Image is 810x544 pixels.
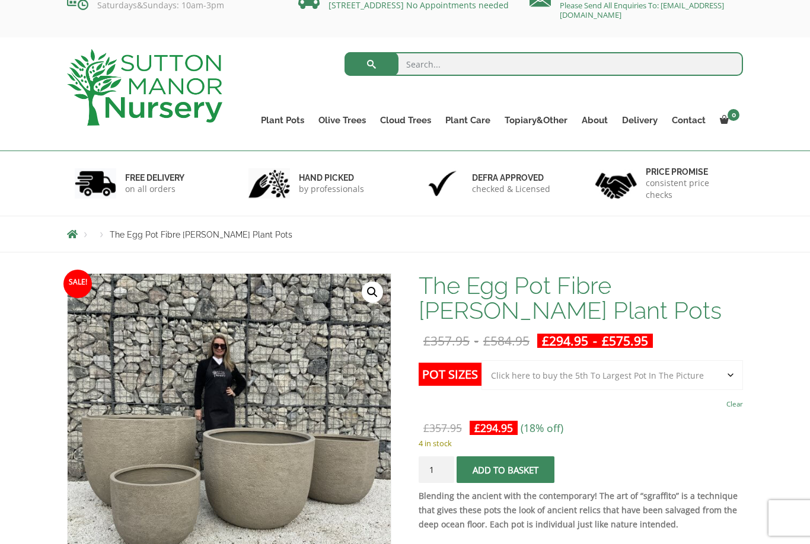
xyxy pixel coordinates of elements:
img: 4.jpg [595,165,637,201]
strong: Blending the ancient with the contemporary! The art of “sgraffito” is a technique that gives thes... [419,490,738,530]
span: £ [542,332,549,349]
a: Plant Pots [254,112,311,129]
a: Contact [665,112,713,129]
img: 1.jpg [75,168,116,199]
span: Sale! [63,270,92,298]
span: £ [483,332,490,349]
a: Topiary&Other [498,112,575,129]
ins: - [537,334,653,348]
bdi: 357.95 [423,332,470,349]
bdi: 294.95 [474,421,513,435]
h1: The Egg Pot Fibre [PERSON_NAME] Plant Pots [419,273,743,323]
bdi: 584.95 [483,332,530,349]
input: Product quantity [419,456,454,483]
a: Clear options [726,396,743,412]
p: Saturdays&Sundays: 10am-3pm [67,1,280,10]
a: 0 [713,112,743,129]
a: View full-screen image gallery [362,281,383,303]
button: Add to basket [457,456,554,483]
span: (18% off) [521,421,563,435]
p: on all orders [125,183,184,195]
p: checked & Licensed [472,183,550,195]
h6: FREE DELIVERY [125,172,184,183]
h6: Defra approved [472,172,550,183]
a: Olive Trees [311,112,373,129]
a: About [575,112,615,129]
bdi: 357.95 [423,421,462,435]
img: 3.jpg [422,168,463,199]
span: 0 [728,109,739,121]
span: £ [602,332,609,349]
a: Cloud Trees [373,112,438,129]
bdi: 294.95 [542,332,588,349]
img: logo [67,49,222,126]
span: £ [423,332,430,349]
a: Plant Care [438,112,498,129]
p: 4 in stock [419,436,743,450]
span: £ [474,421,480,435]
label: Pot Sizes [419,363,481,386]
span: The Egg Pot Fibre [PERSON_NAME] Plant Pots [110,230,292,239]
p: consistent price checks [646,177,736,201]
h6: hand picked [299,172,364,183]
img: 2.jpg [248,168,290,199]
a: Delivery [615,112,665,129]
bdi: 575.95 [602,332,648,349]
p: by professionals [299,183,364,195]
h6: Price promise [646,167,736,177]
del: - [419,334,534,348]
input: Search... [345,52,744,76]
span: £ [423,421,429,435]
nav: Breadcrumbs [67,229,743,239]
